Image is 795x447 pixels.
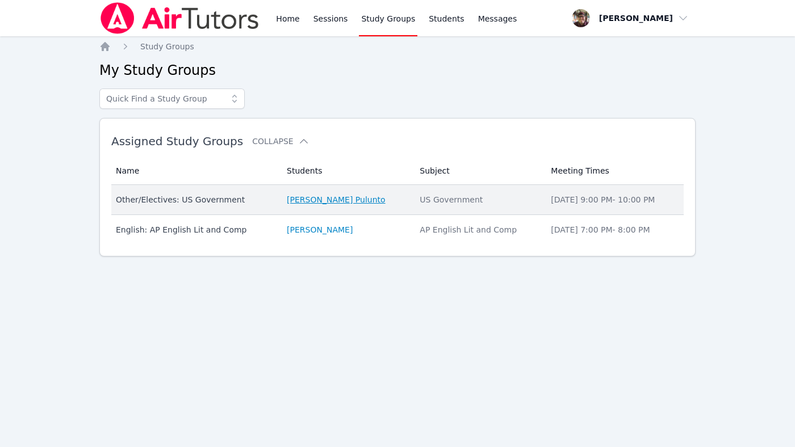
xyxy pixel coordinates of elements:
[111,215,684,244] tr: English: AP English Lit and Comp[PERSON_NAME]AP English Lit and Comp[DATE] 7:00 PM- 8:00 PM
[111,134,243,148] span: Assigned Study Groups
[99,41,696,52] nav: Breadcrumb
[280,157,413,185] th: Students
[478,13,517,24] span: Messages
[420,194,537,205] div: US Government
[99,2,260,34] img: Air Tutors
[551,224,677,235] li: [DATE] 7:00 PM - 8:00 PM
[413,157,544,185] th: Subject
[111,185,684,215] tr: Other/Electives: US Government[PERSON_NAME] PuluntoUS Government[DATE] 9:00 PM- 10:00 PM
[111,157,280,185] th: Name
[420,224,537,235] div: AP English Lit and Comp
[140,41,194,52] a: Study Groups
[140,42,194,51] span: Study Groups
[287,194,386,205] a: [PERSON_NAME] Pulunto
[99,88,245,109] input: Quick Find a Study Group
[551,194,677,205] li: [DATE] 9:00 PM - 10:00 PM
[116,224,273,235] div: English: AP English Lit and Comp
[287,224,353,235] a: [PERSON_NAME]
[99,61,696,79] h2: My Study Groups
[252,136,309,147] button: Collapse
[116,194,273,205] div: Other/Electives: US Government
[544,157,684,185] th: Meeting Times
